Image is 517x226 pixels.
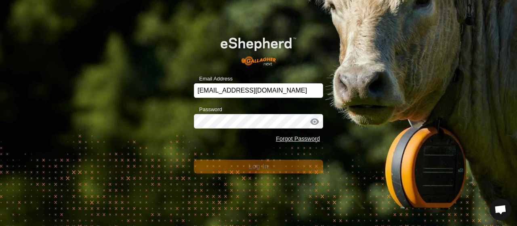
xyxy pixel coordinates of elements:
a: Open chat [490,199,511,220]
label: Email Address [194,75,233,83]
label: Password [194,106,222,114]
a: Forgot Password [276,135,320,142]
img: E-shepherd Logo [207,27,310,71]
input: Email Address [194,83,323,98]
button: Log In [194,160,323,173]
span: Log In [248,163,268,170]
